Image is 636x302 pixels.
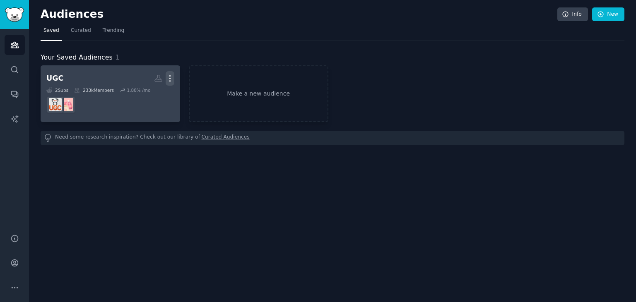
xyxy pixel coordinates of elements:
span: 1 [116,53,120,61]
span: Saved [43,27,59,34]
a: Make a new audience [189,65,328,122]
a: Curated Audiences [202,134,250,142]
span: Curated [71,27,91,34]
div: 233k Members [74,87,114,93]
a: Trending [100,24,127,41]
span: Trending [103,27,124,34]
img: UGCcreators [49,98,62,111]
div: UGC [46,73,63,84]
a: UGC2Subs233kMembers1.88% /moAusSkincareUGCcreators [41,65,180,122]
a: New [592,7,624,22]
span: Your Saved Audiences [41,53,113,63]
a: Saved [41,24,62,41]
img: AusSkincare [60,98,73,111]
a: Info [557,7,588,22]
img: GummySearch logo [5,7,24,22]
div: 2 Sub s [46,87,68,93]
div: Need some research inspiration? Check out our library of [41,131,624,145]
h2: Audiences [41,8,557,21]
div: 1.88 % /mo [127,87,150,93]
a: Curated [68,24,94,41]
